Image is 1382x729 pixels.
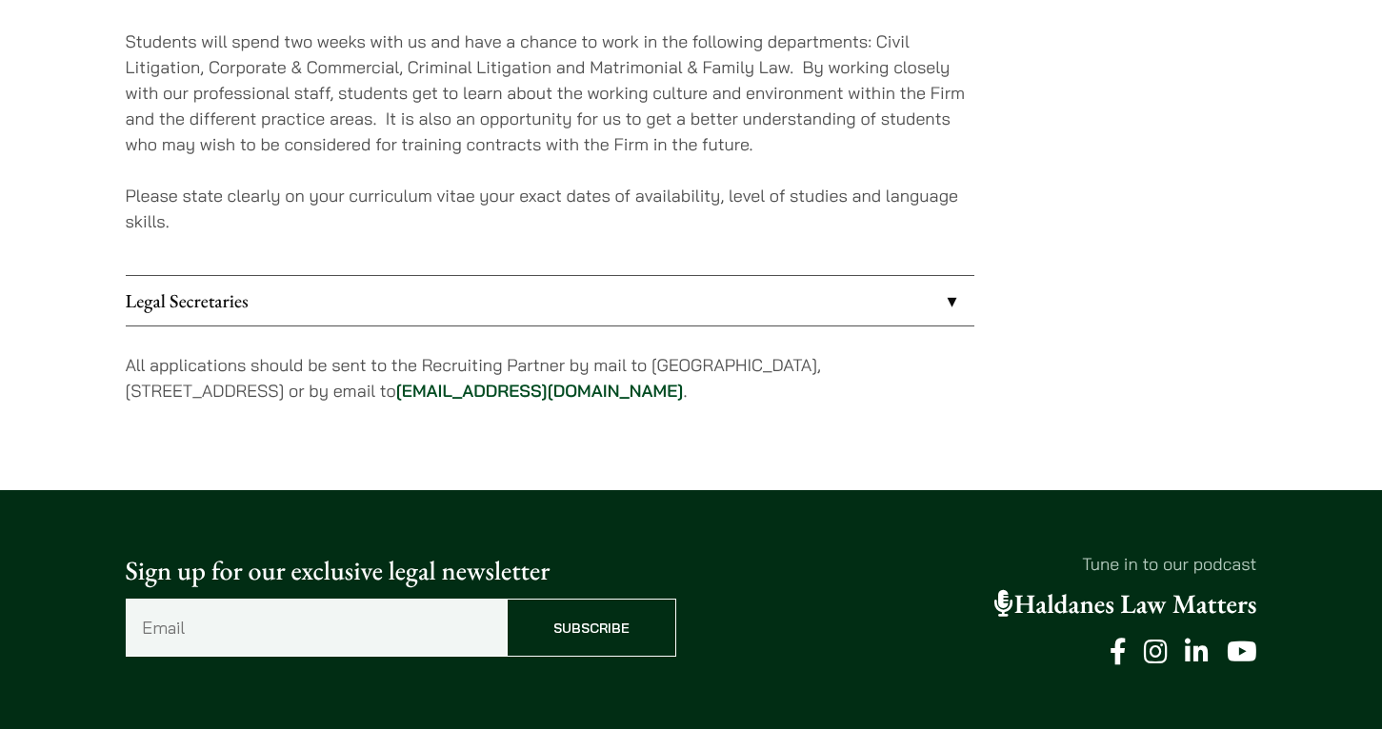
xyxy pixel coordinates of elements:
p: Please state clearly on your curriculum vitae your exact dates of availability, level of studies ... [126,183,974,234]
input: Email [126,599,507,657]
a: [EMAIL_ADDRESS][DOMAIN_NAME] [396,380,684,402]
p: Sign up for our exclusive legal newsletter [126,551,676,591]
a: Legal Secretaries [126,276,974,325]
a: Haldanes Law Matters [994,587,1257,621]
p: Students will spend two weeks with us and have a chance to work in the following departments: Civ... [126,29,974,157]
p: Tune in to our podcast [707,551,1257,577]
p: All applications should be sent to the Recruiting Partner by mail to [GEOGRAPHIC_DATA], [STREET_A... [126,352,974,404]
input: Subscribe [507,599,676,657]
